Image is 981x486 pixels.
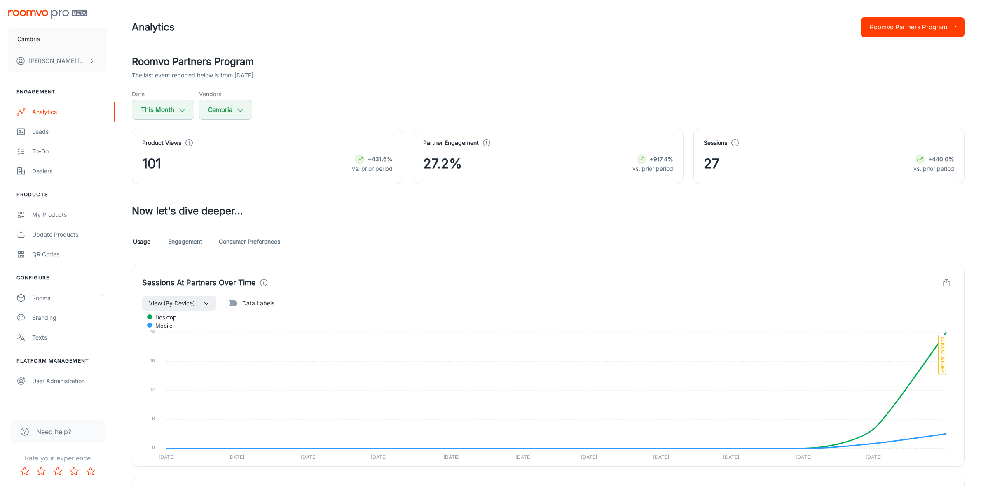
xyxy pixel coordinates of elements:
[32,107,107,116] div: Analytics
[17,35,40,44] p: Cambria
[8,10,87,19] img: Roomvo PRO Beta
[66,463,82,479] button: Rate 4 star
[704,138,727,147] h4: Sessions
[82,463,99,479] button: Rate 5 star
[8,28,107,50] button: Cambria
[228,454,244,460] tspan: [DATE]
[368,156,393,163] strong: +431.6%
[132,20,175,35] h1: Analytics
[149,328,155,334] tspan: 24
[142,277,256,288] h4: Sessions At Partners Over Time
[423,154,462,174] span: 27.2%
[32,167,107,176] div: Dealers
[32,377,107,386] div: User Administration
[149,298,195,308] span: View (By Device)
[371,454,387,460] tspan: [DATE]
[36,427,71,437] span: Need help?
[32,250,107,259] div: QR Codes
[242,299,274,308] span: Data Labels
[132,71,253,80] p: The last event reported below is from [DATE]
[152,444,155,450] tspan: 0
[132,204,965,219] h3: Now let's dive deeper...
[49,463,66,479] button: Rate 3 star
[423,138,479,147] h4: Partner Engagement
[149,314,176,321] span: desktop
[32,293,100,302] div: Rooms
[515,454,531,460] tspan: [DATE]
[132,90,194,98] h5: Date
[142,138,181,147] h4: Product Views
[149,322,173,329] span: mobile
[913,164,954,173] p: vs. prior period
[443,454,459,460] tspan: [DATE]
[159,454,175,460] tspan: [DATE]
[581,454,597,460] tspan: [DATE]
[796,454,812,460] tspan: [DATE]
[29,56,87,65] p: [PERSON_NAME] [PERSON_NAME]
[132,100,194,120] button: This Month
[866,454,882,460] tspan: [DATE]
[7,453,108,463] p: Rate your experience
[142,296,216,311] button: View (By Device)
[352,164,393,173] p: vs. prior period
[632,164,673,173] p: vs. prior period
[33,463,49,479] button: Rate 2 star
[152,416,155,421] tspan: 6
[653,454,669,460] tspan: [DATE]
[32,230,107,239] div: Update Products
[32,147,107,156] div: To-do
[150,386,155,392] tspan: 12
[150,358,155,363] tspan: 18
[16,463,33,479] button: Rate 1 star
[8,50,107,72] button: [PERSON_NAME] [PERSON_NAME]
[723,454,739,460] tspan: [DATE]
[219,232,280,251] a: Consumer Preferences
[132,232,152,251] a: Usage
[199,90,252,98] h5: Vendors
[928,156,954,163] strong: +440.0%
[132,54,965,69] h2: Roomvo Partners Program
[861,17,965,37] button: Roomvo Partners Program
[32,313,107,322] div: Branding
[32,127,107,136] div: Leads
[142,154,161,174] span: 101
[32,333,107,342] div: Texts
[704,154,719,174] span: 27
[32,210,107,219] div: My Products
[650,156,673,163] strong: +917.4%
[199,100,252,120] button: Cambria
[301,454,317,460] tspan: [DATE]
[168,232,202,251] a: Engagement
